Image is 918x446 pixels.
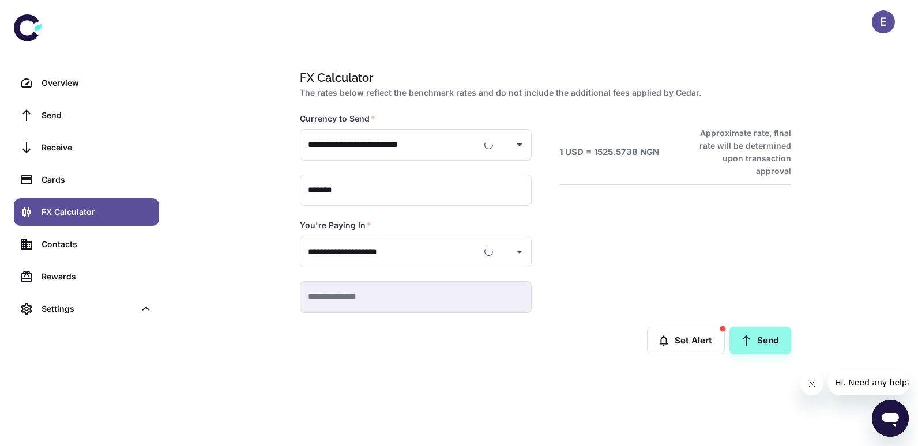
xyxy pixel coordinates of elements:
span: Hi. Need any help? [7,8,83,17]
div: Rewards [42,270,152,283]
iframe: Button to launch messaging window [872,400,909,437]
div: Send [42,109,152,122]
h6: 1 USD = 1525.5738 NGN [559,146,659,159]
h1: FX Calculator [300,69,787,86]
button: Set Alert [647,327,725,354]
div: Settings [42,303,135,315]
iframe: Message from company [828,370,909,395]
div: Receive [42,141,152,154]
h6: Approximate rate, final rate will be determined upon transaction approval [687,127,791,177]
div: E [872,10,895,33]
a: Send [729,327,791,354]
iframe: Close message [800,372,823,395]
div: FX Calculator [42,206,152,218]
button: Open [511,244,528,260]
label: You're Paying In [300,220,371,231]
button: Open [511,137,528,153]
div: Cards [42,173,152,186]
label: Currency to Send [300,113,375,124]
div: Contacts [42,238,152,251]
div: Overview [42,77,152,89]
